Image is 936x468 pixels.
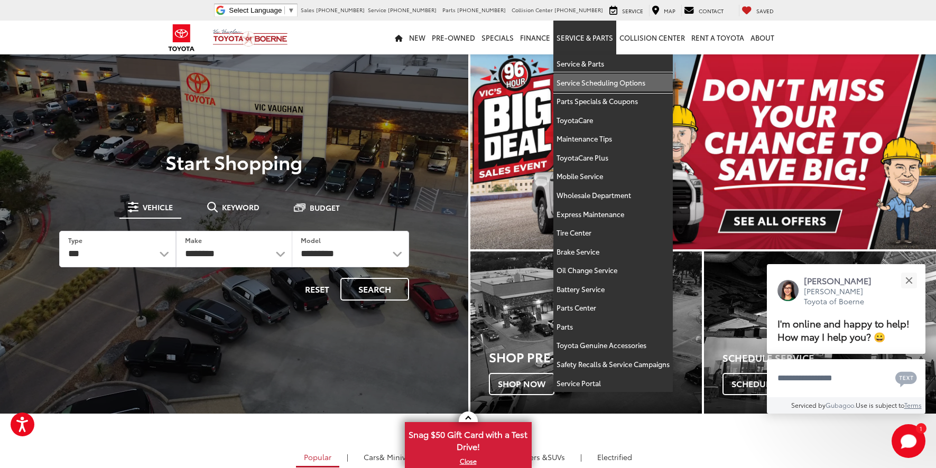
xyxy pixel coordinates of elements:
a: Electrified [589,448,640,466]
span: Shop Now [489,373,554,395]
a: Rent a Toyota [688,21,747,54]
span: Budget [310,204,340,211]
a: Brake Service [553,242,673,261]
span: ​ [284,6,285,14]
svg: Start Chat [892,424,925,458]
span: Map [664,7,675,15]
a: Terms [904,400,922,409]
a: Service Portal [553,374,673,392]
a: Safety Recalls & Service Campaigns: Opens in a new tab [553,355,673,374]
a: Tire Center: Opens in a new tab [553,223,673,242]
a: Select Language​ [229,6,294,14]
a: Service & Parts: Opens in a new tab [553,21,616,54]
span: Schedule Now [722,373,808,395]
a: Collision Center [616,21,688,54]
span: Sales [301,6,314,14]
a: ToyotaCare [553,111,673,130]
span: [PHONE_NUMBER] [457,6,506,14]
span: Contact [699,7,724,15]
li: | [578,452,585,462]
div: Toyota [470,251,702,414]
a: Service & Parts: Opens in a new tab [553,54,673,73]
a: Pre-Owned [429,21,478,54]
a: Service [607,5,646,16]
textarea: Type your message [767,359,925,397]
span: Serviced by [791,400,826,409]
label: Model [301,236,321,245]
p: [PERSON_NAME] Toyota of Boerne [804,286,882,307]
a: About [747,21,777,54]
p: Start Shopping [44,151,424,172]
span: Service [622,7,643,15]
a: Home [392,21,406,54]
span: Use is subject to [856,400,904,409]
button: Search [340,278,409,301]
a: My Saved Vehicles [739,5,776,16]
a: Schedule Service Schedule Now [704,251,936,414]
span: Collision Center [512,6,553,14]
a: Shop Pre-Owned Shop Now [470,251,702,414]
span: [PHONE_NUMBER] [316,6,365,14]
a: Parts [553,317,673,336]
img: Vic Vaughan Toyota of Boerne [212,29,288,47]
a: ToyotaCare Plus [553,148,673,167]
a: Mobile Service [553,167,673,186]
p: [PERSON_NAME] [804,275,882,286]
a: Oil Change Service [553,261,673,280]
span: [PHONE_NUMBER] [554,6,603,14]
a: Service Scheduling Options [553,73,673,92]
span: I'm online and happy to help! How may I help you? 😀 [777,316,910,343]
span: ▼ [288,6,294,14]
a: New [406,21,429,54]
span: 1 [920,426,922,430]
span: [PHONE_NUMBER] [388,6,437,14]
span: Select Language [229,6,282,14]
button: Chat with SMS [892,366,920,390]
h4: Schedule Service [722,353,936,363]
a: Parts Center: Opens in a new tab [553,298,673,317]
div: Close[PERSON_NAME][PERSON_NAME] Toyota of BoerneI'm online and happy to help! How may I help you?... [767,264,925,414]
span: Keyword [222,203,260,211]
a: Parts Specials & Coupons [553,92,673,111]
div: Toyota [704,251,936,414]
a: Specials [478,21,517,54]
h3: Shop Pre-Owned [489,350,702,363]
a: Cars [356,448,423,466]
a: SUVs [493,448,573,466]
a: Express Maintenance [553,205,673,224]
label: Type [68,236,82,245]
span: Vehicle [143,203,173,211]
a: Toyota Genuine Accessories: Opens in a new tab [553,336,673,355]
a: Maintenance Tips [553,129,673,148]
span: Snag $50 Gift Card with a Test Drive! [406,423,531,455]
li: | [344,452,351,462]
span: Service [368,6,386,14]
a: Map [649,5,678,16]
label: Make [185,236,202,245]
span: & Minivan [379,452,415,462]
a: Contact [681,5,726,16]
span: Saved [756,7,774,15]
img: Toyota [162,21,201,55]
svg: Text [895,370,917,387]
a: Popular [296,448,339,467]
a: Wholesale Department [553,186,673,205]
a: Gubagoo. [826,400,856,409]
a: Battery Service [553,280,673,299]
a: Finance [517,21,553,54]
button: Toggle Chat Window [892,424,925,458]
button: Close [897,269,920,292]
button: Reset [296,278,338,301]
span: Parts [442,6,456,14]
